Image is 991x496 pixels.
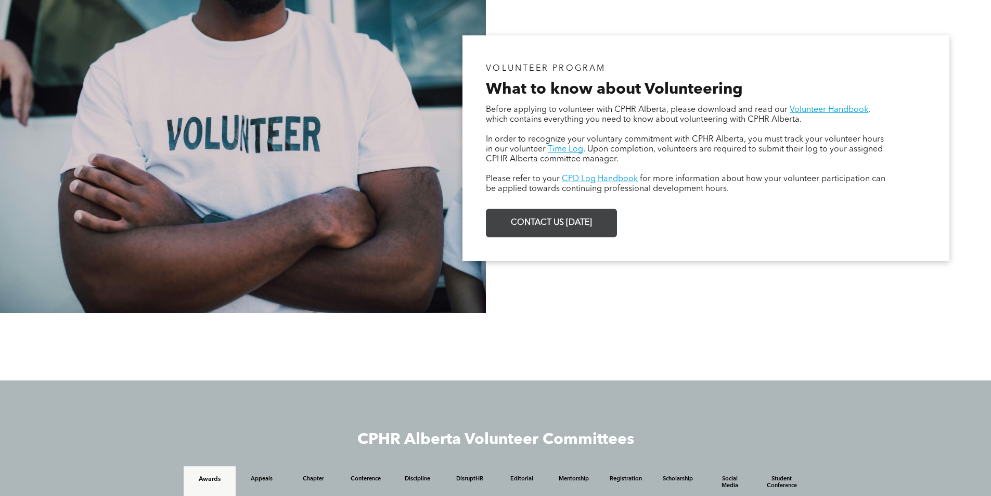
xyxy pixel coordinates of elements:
[661,476,694,482] h4: Scholarship
[486,65,606,73] span: VOLUNTEER PROGRAM
[548,145,583,154] a: Time Log
[505,476,538,482] h4: Editorial
[401,476,434,482] h4: Discipline
[765,476,799,489] h4: Student Conference
[357,432,634,448] span: CPHR Alberta Volunteer Committees
[713,476,747,489] h4: Social Media
[557,476,590,482] h4: Mentorship
[507,213,596,233] span: CONTACT US [DATE]
[297,476,330,482] h4: Chapter
[193,476,226,483] h4: Awards
[562,175,638,183] a: CPD Log Handbook
[453,476,486,482] h4: DisruptHR
[790,106,868,114] a: Volunteer Handbook
[609,476,642,482] h4: Registration
[245,476,278,482] h4: Appeals
[486,209,617,237] a: CONTACT US [DATE]
[486,175,885,193] span: for more information about how your volunteer participation can be applied towards continuing pro...
[486,175,560,183] span: Please refer to your
[486,82,743,97] span: What to know about Volunteering
[486,106,788,114] span: Before applying to volunteer with CPHR Alberta, please download and read our
[486,135,884,154] span: In order to recognize your voluntary commitment with CPHR Alberta, you must track your volunteer ...
[486,145,883,163] span: . Upon completion, volunteers are required to submit their log to your assigned CPHR Alberta comm...
[349,476,382,482] h4: Conference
